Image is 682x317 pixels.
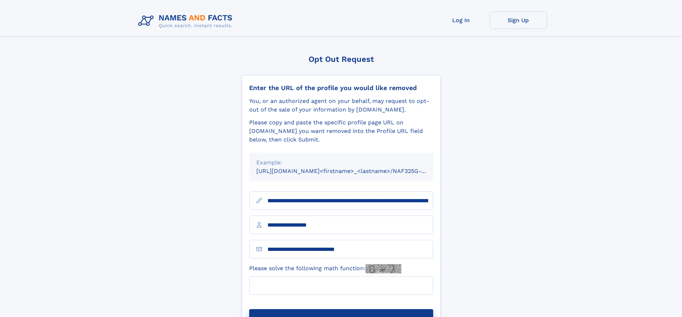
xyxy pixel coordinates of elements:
small: [URL][DOMAIN_NAME]<firstname>_<lastname>/NAF325G-xxxxxxxx [256,168,447,174]
div: Please copy and paste the specific profile page URL on [DOMAIN_NAME] you want removed into the Pr... [249,118,433,144]
a: Sign Up [490,11,547,29]
div: Example: [256,158,426,167]
div: Opt Out Request [242,55,441,64]
a: Log In [432,11,490,29]
label: Please solve the following math function: [249,264,401,273]
div: You, or an authorized agent on your behalf, may request to opt-out of the sale of your informatio... [249,97,433,114]
img: Logo Names and Facts [135,11,238,31]
div: Enter the URL of the profile you would like removed [249,84,433,92]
